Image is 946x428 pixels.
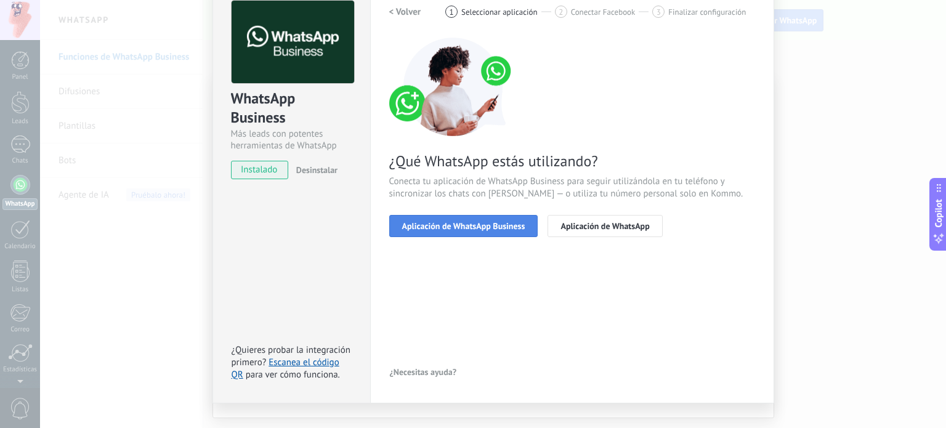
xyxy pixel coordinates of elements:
[461,7,538,17] span: Seleccionar aplicación
[232,1,354,84] img: logo_main.png
[390,368,457,376] span: ¿Necesitas ayuda?
[232,161,288,179] span: instalado
[389,215,538,237] button: Aplicación de WhatsApp Business
[389,6,421,18] h2: < Volver
[231,128,352,151] div: Más leads con potentes herramientas de WhatsApp
[571,7,636,17] span: Conectar Facebook
[668,7,746,17] span: Finalizar configuración
[389,38,519,136] img: connect number
[389,176,755,200] span: Conecta tu aplicación de WhatsApp Business para seguir utilizándola en tu teléfono y sincronizar ...
[389,363,458,381] button: ¿Necesitas ayuda?
[389,1,421,23] button: < Volver
[246,369,340,381] span: para ver cómo funciona.
[232,357,339,381] a: Escanea el código QR
[560,222,649,230] span: Aplicación de WhatsApp
[559,7,563,17] span: 2
[932,199,945,227] span: Copilot
[232,344,351,368] span: ¿Quieres probar la integración primero?
[231,89,352,128] div: WhatsApp Business
[548,215,662,237] button: Aplicación de WhatsApp
[389,151,755,171] span: ¿Qué WhatsApp estás utilizando?
[450,7,454,17] span: 1
[291,161,338,179] button: Desinstalar
[402,222,525,230] span: Aplicación de WhatsApp Business
[296,164,338,176] span: Desinstalar
[657,7,661,17] span: 3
